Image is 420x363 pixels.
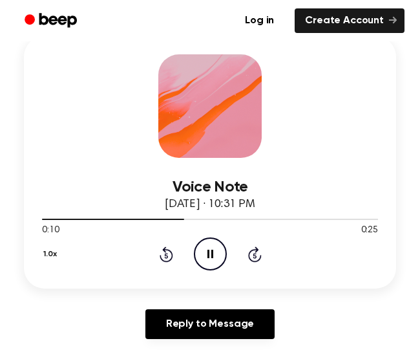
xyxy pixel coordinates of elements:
span: 0:10 [42,224,59,237]
span: [DATE] · 10:31 PM [165,199,255,210]
h3: Voice Note [42,179,378,196]
a: Log in [232,6,287,36]
a: Create Account [295,8,404,33]
a: Beep [16,8,89,34]
span: 0:25 [361,224,378,237]
button: 1.0x [42,243,61,265]
a: Reply to Message [145,309,275,339]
